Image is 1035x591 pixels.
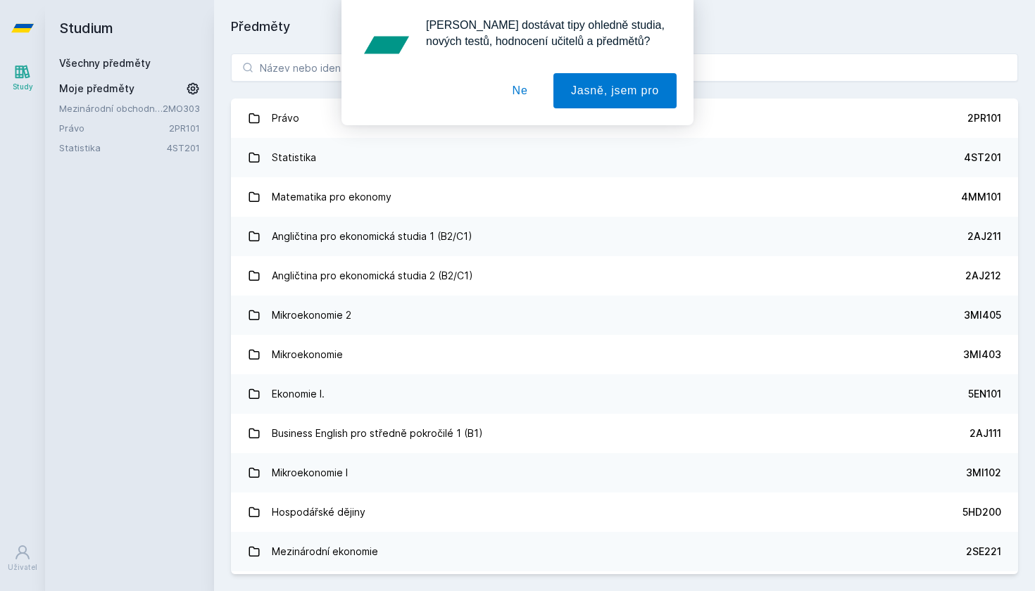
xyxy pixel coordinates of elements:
a: Matematika pro ekonomy 4MM101 [231,177,1018,217]
div: Uživatel [8,562,37,573]
div: 3MI102 [966,466,1001,480]
a: Mikroekonomie 3MI403 [231,335,1018,374]
a: Mikroekonomie I 3MI102 [231,453,1018,493]
div: Angličtina pro ekonomická studia 2 (B2/C1) [272,262,473,290]
button: Jasně, jsem pro [553,73,677,108]
a: Mikroekonomie 2 3MI405 [231,295,1018,335]
div: 4ST201 [964,151,1001,165]
div: 5EN101 [968,387,1001,401]
a: Statistika 4ST201 [231,138,1018,177]
div: Matematika pro ekonomy [272,183,391,211]
a: 4ST201 [167,142,200,153]
div: 2SE221 [966,545,1001,559]
div: Mikroekonomie [272,341,343,369]
a: 2PR101 [169,122,200,134]
div: 4MM101 [961,190,1001,204]
button: Ne [495,73,546,108]
a: Statistika [59,141,167,155]
div: Angličtina pro ekonomická studia 1 (B2/C1) [272,222,472,250]
div: Statistika [272,144,316,172]
div: 5HD200 [962,505,1001,519]
div: Mezinárodní ekonomie [272,538,378,566]
div: 2AJ211 [967,229,1001,243]
a: Business English pro středně pokročilé 1 (B1) 2AJ111 [231,414,1018,453]
div: 2AJ111 [970,426,1001,440]
a: Angličtina pro ekonomická studia 1 (B2/C1) 2AJ211 [231,217,1018,256]
a: Právo [59,121,169,135]
a: Uživatel [3,537,42,580]
div: 2AJ212 [965,269,1001,283]
a: Mezinárodní ekonomie 2SE221 [231,532,1018,571]
div: Mikroekonomie 2 [272,301,351,329]
div: 3MI403 [963,348,1001,362]
div: Hospodářské dějiny [272,498,365,526]
a: Hospodářské dějiny 5HD200 [231,493,1018,532]
div: Mikroekonomie I [272,459,348,487]
div: Ekonomie I. [272,380,325,408]
div: [PERSON_NAME] dostávat tipy ohledně studia, nových testů, hodnocení učitelů a předmětů? [415,17,677,49]
img: notification icon [358,17,415,73]
a: Ekonomie I. 5EN101 [231,374,1018,414]
div: 3MI405 [964,308,1001,322]
div: Business English pro středně pokročilé 1 (B1) [272,419,483,447]
a: Angličtina pro ekonomická studia 2 (B2/C1) 2AJ212 [231,256,1018,295]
